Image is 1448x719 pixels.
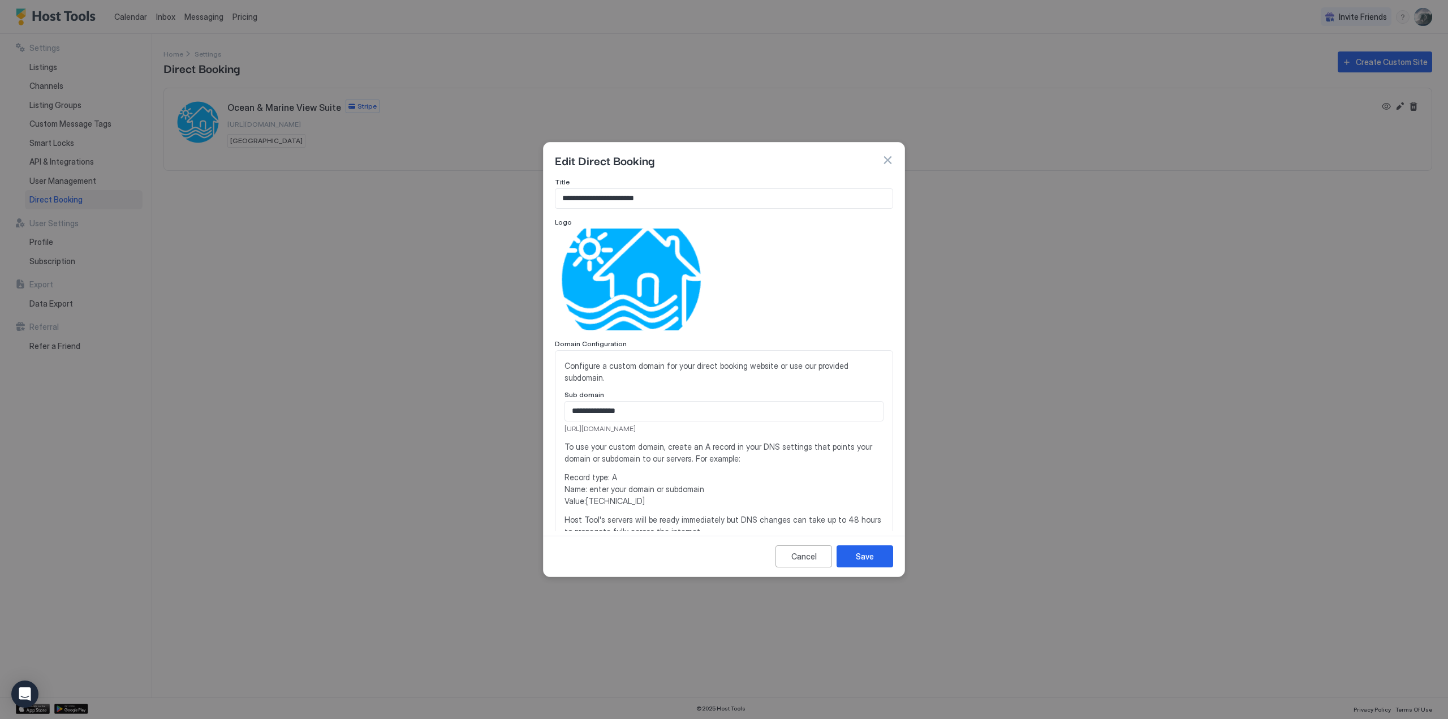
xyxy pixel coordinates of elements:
[11,681,38,708] div: Open Intercom Messenger
[555,189,893,208] input: Input Field
[791,550,817,562] div: Cancel
[837,545,893,567] button: Save
[564,471,884,507] span: Record type: A Name: enter your domain or subdomain Value: [TECHNICAL_ID]
[564,424,884,434] span: [URL][DOMAIN_NAME]
[555,152,654,169] span: Edit Direct Booking
[564,360,884,384] span: Configure a custom domain for your direct booking website or use our provided subdomain.
[856,550,874,562] div: Save
[555,229,708,330] div: View image
[775,545,832,567] button: Cancel
[565,402,883,421] input: Input Field
[555,218,572,226] span: Logo
[555,339,627,348] span: Domain Configuration
[564,514,884,537] span: Host Tool's servers will be ready immediately but DNS changes can take up to 48 hours to propagat...
[564,441,884,464] span: To use your custom domain, create an A record in your DNS settings that points your domain or sub...
[555,178,570,186] span: Title
[564,390,604,399] span: Sub domain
